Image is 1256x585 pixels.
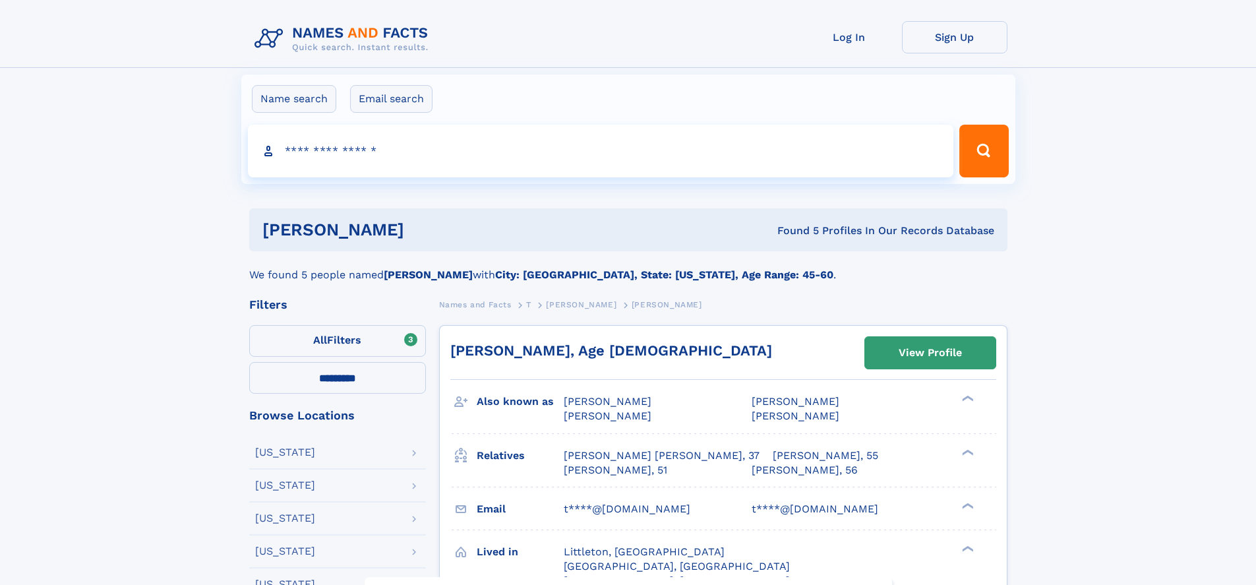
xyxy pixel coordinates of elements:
[249,251,1007,283] div: We found 5 people named with .
[249,325,426,357] label: Filters
[477,445,564,467] h3: Relatives
[249,21,439,57] img: Logo Names and Facts
[773,448,878,463] a: [PERSON_NAME], 55
[959,448,974,456] div: ❯
[796,21,902,53] a: Log In
[564,463,667,477] a: [PERSON_NAME], 51
[249,410,426,421] div: Browse Locations
[526,296,531,313] a: T
[564,545,725,558] span: Littleton, [GEOGRAPHIC_DATA]
[632,300,702,309] span: [PERSON_NAME]
[526,300,531,309] span: T
[546,300,616,309] span: [PERSON_NAME]
[255,513,315,524] div: [US_STATE]
[255,546,315,557] div: [US_STATE]
[495,268,833,281] b: City: [GEOGRAPHIC_DATA], State: [US_STATE], Age Range: 45-60
[249,299,426,311] div: Filters
[477,541,564,563] h3: Lived in
[450,342,772,359] a: [PERSON_NAME], Age [DEMOGRAPHIC_DATA]
[262,222,591,238] h1: [PERSON_NAME]
[384,268,473,281] b: [PERSON_NAME]
[564,410,651,422] span: [PERSON_NAME]
[899,338,962,368] div: View Profile
[564,560,790,572] span: [GEOGRAPHIC_DATA], [GEOGRAPHIC_DATA]
[350,85,433,113] label: Email search
[477,390,564,413] h3: Also known as
[564,395,651,408] span: [PERSON_NAME]
[546,296,616,313] a: [PERSON_NAME]
[959,125,1008,177] button: Search Button
[865,337,996,369] a: View Profile
[252,85,336,113] label: Name search
[902,21,1007,53] a: Sign Up
[591,224,994,238] div: Found 5 Profiles In Our Records Database
[255,447,315,458] div: [US_STATE]
[752,463,858,477] a: [PERSON_NAME], 56
[752,395,839,408] span: [PERSON_NAME]
[255,480,315,491] div: [US_STATE]
[439,296,512,313] a: Names and Facts
[477,498,564,520] h3: Email
[564,448,760,463] a: [PERSON_NAME] [PERSON_NAME], 37
[752,410,839,422] span: [PERSON_NAME]
[959,544,974,553] div: ❯
[959,501,974,510] div: ❯
[959,394,974,403] div: ❯
[313,334,327,346] span: All
[248,125,954,177] input: search input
